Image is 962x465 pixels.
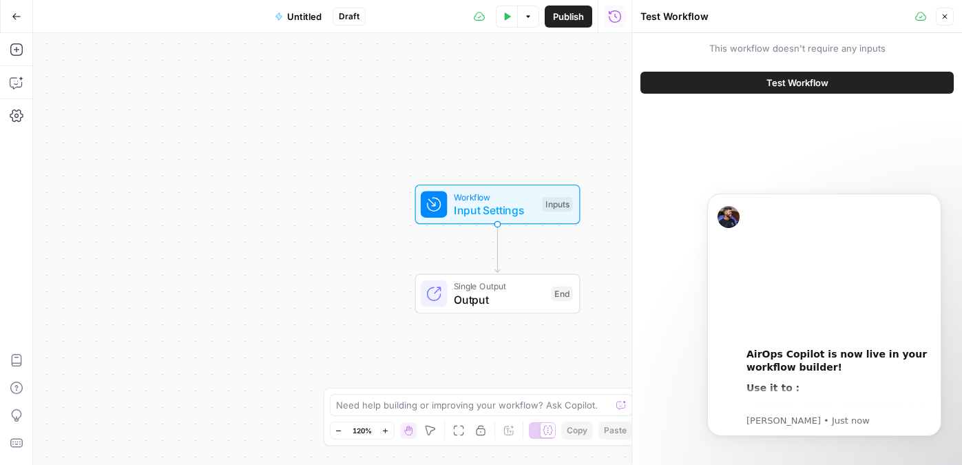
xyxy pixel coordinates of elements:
span: Single Output [454,280,545,293]
div: WorkflowInput SettingsInputs [370,185,626,225]
span: Paste [604,424,627,437]
button: Test Workflow [640,72,954,94]
button: Publish [545,6,592,28]
span: Workflow [454,190,536,203]
g: Edge from start to end [495,225,500,273]
span: Output [454,291,545,308]
button: Copy [561,422,593,440]
button: Paste [598,422,632,440]
div: End [552,287,573,302]
div: Single OutputOutputEnd [370,274,626,314]
div: Inputs [542,197,572,212]
button: Untitled [266,6,330,28]
span: Copy [567,424,587,437]
span: Input Settings [454,202,536,218]
span: Draft [339,10,359,23]
span: This workflow doesn't require any inputs [640,41,954,55]
span: Untitled [287,10,322,23]
span: 120% [353,425,372,436]
span: Test Workflow [766,76,828,90]
span: Publish [553,10,584,23]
